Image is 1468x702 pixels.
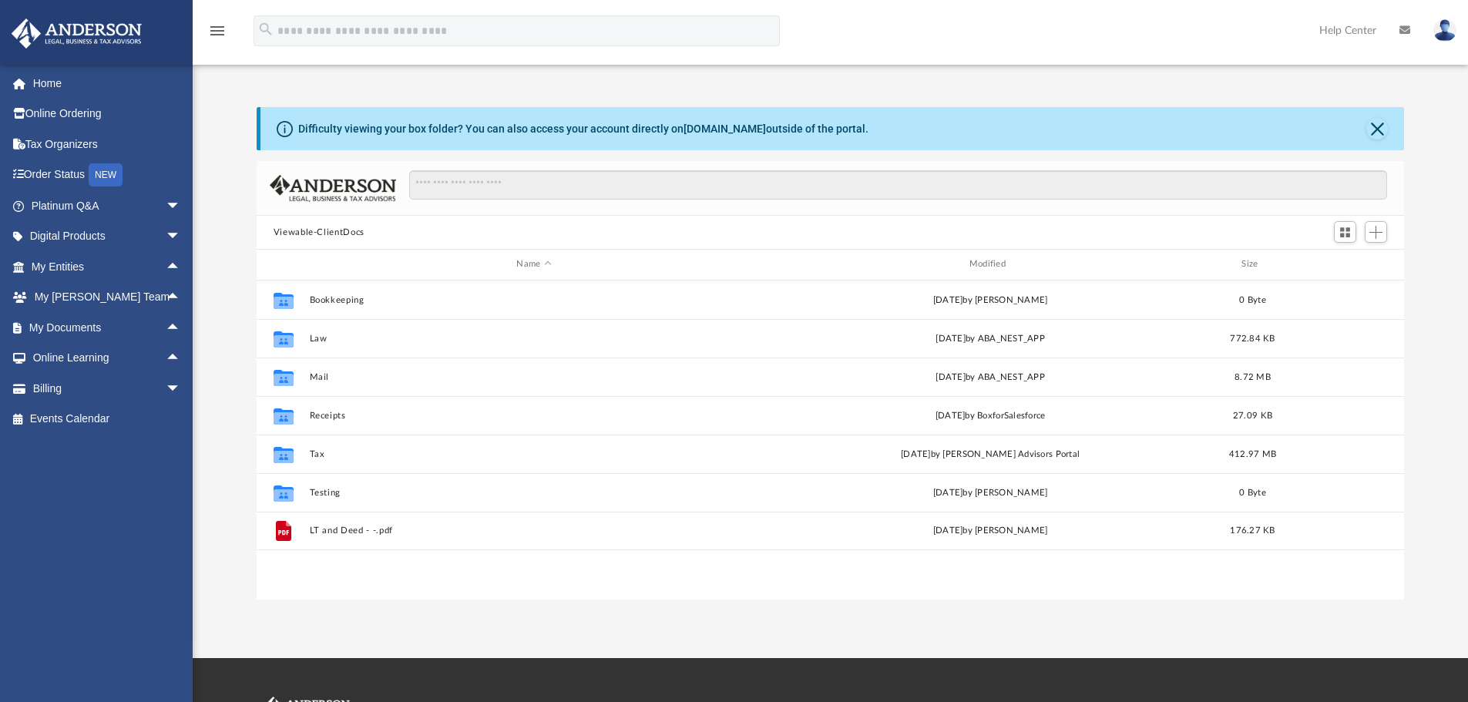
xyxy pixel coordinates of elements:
span: arrow_drop_up [166,282,197,314]
button: Bookkeeping [309,295,758,305]
div: NEW [89,163,123,186]
div: [DATE] by BoxforSalesforce [765,408,1214,422]
a: menu [208,29,227,40]
span: arrow_drop_down [166,190,197,222]
button: LT and Deed - -.pdf [309,526,758,536]
button: Law [309,334,758,344]
span: 0 Byte [1239,295,1266,304]
span: 27.09 KB [1233,411,1272,419]
a: My Entitiesarrow_drop_up [11,251,204,282]
div: [DATE] by ABA_NEST_APP [765,331,1214,345]
span: arrow_drop_down [166,221,197,253]
div: grid [257,280,1405,600]
a: Home [11,68,204,99]
span: arrow_drop_up [166,343,197,375]
i: menu [208,22,227,40]
div: Name [308,257,758,271]
a: Events Calendar [11,404,204,435]
div: Difficulty viewing your box folder? You can also access your account directly on outside of the p... [298,121,868,137]
span: 772.84 KB [1230,334,1275,342]
button: Testing [309,488,758,498]
span: arrow_drop_up [166,312,197,344]
div: id [1290,257,1398,271]
div: Modified [765,257,1215,271]
a: [DOMAIN_NAME] [684,123,766,135]
img: Anderson Advisors Platinum Portal [7,18,146,49]
div: [DATE] by [PERSON_NAME] Advisors Portal [765,447,1214,461]
div: [DATE] by [PERSON_NAME] [765,293,1214,307]
a: My Documentsarrow_drop_up [11,312,197,343]
span: arrow_drop_down [166,373,197,405]
span: 412.97 MB [1229,449,1276,458]
button: Add [1365,221,1388,243]
a: Platinum Q&Aarrow_drop_down [11,190,204,221]
a: Online Ordering [11,99,204,129]
input: Search files and folders [409,170,1387,200]
div: Size [1221,257,1283,271]
button: Tax [309,449,758,459]
a: Tax Organizers [11,129,204,160]
span: 0 Byte [1239,488,1266,496]
div: [DATE] by [PERSON_NAME] [765,524,1214,538]
div: [DATE] by [PERSON_NAME] [765,485,1214,499]
i: search [257,21,274,38]
a: Digital Productsarrow_drop_down [11,221,204,252]
div: [DATE] by ABA_NEST_APP [765,370,1214,384]
a: Billingarrow_drop_down [11,373,204,404]
a: Online Learningarrow_drop_up [11,343,197,374]
span: arrow_drop_up [166,251,197,283]
button: Receipts [309,411,758,421]
div: id [264,257,302,271]
button: Mail [309,372,758,382]
a: Order StatusNEW [11,160,204,191]
button: Close [1366,118,1388,139]
span: 8.72 MB [1235,372,1271,381]
img: User Pic [1433,19,1456,42]
a: My [PERSON_NAME] Teamarrow_drop_up [11,282,197,313]
span: 176.27 KB [1230,526,1275,535]
button: Viewable-ClientDocs [274,226,364,240]
button: Switch to Grid View [1334,221,1357,243]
